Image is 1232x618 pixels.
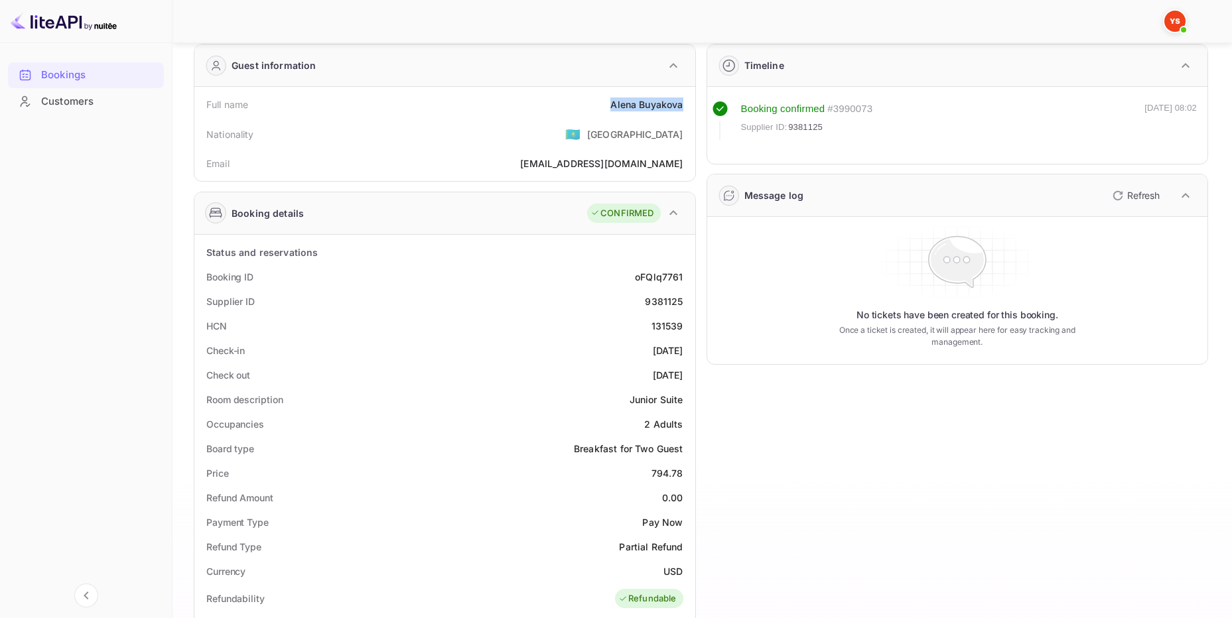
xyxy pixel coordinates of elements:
[41,68,157,83] div: Bookings
[823,324,1092,348] p: Once a ticket is created, it will appear here for easy tracking and management.
[619,540,683,554] div: Partial Refund
[206,564,245,578] div: Currency
[8,62,164,88] div: Bookings
[741,101,825,117] div: Booking confirmed
[232,206,304,220] div: Booking details
[744,188,804,202] div: Message log
[590,207,653,220] div: CONFIRMED
[520,156,683,170] div: [EMAIL_ADDRESS][DOMAIN_NAME]
[206,97,248,111] div: Full name
[1105,185,1165,206] button: Refresh
[232,58,316,72] div: Guest information
[11,11,117,32] img: LiteAPI logo
[206,270,253,284] div: Booking ID
[663,564,683,578] div: USD
[630,393,683,406] div: Junior Suite
[827,101,872,117] div: # 3990073
[206,466,229,480] div: Price
[206,393,283,406] div: Room description
[635,270,683,284] div: oFQlq7761
[206,591,265,605] div: Refundability
[644,417,683,431] div: 2 Adults
[206,491,273,505] div: Refund Amount
[574,442,683,456] div: Breakfast for Two Guest
[206,515,269,529] div: Payment Type
[206,343,245,357] div: Check-in
[651,466,683,480] div: 794.78
[610,97,683,111] div: Alena Buyakova
[206,540,261,554] div: Refund Type
[206,319,227,333] div: HCN
[206,294,255,308] div: Supplier ID
[1164,11,1186,32] img: Yandex Support
[74,584,98,607] button: Collapse navigation
[651,319,683,333] div: 131539
[1144,101,1197,140] div: [DATE] 08:02
[8,62,164,87] a: Bookings
[653,343,683,357] div: [DATE]
[653,368,683,382] div: [DATE]
[788,121,823,134] span: 9381125
[587,127,683,141] div: [GEOGRAPHIC_DATA]
[41,94,157,109] div: Customers
[856,308,1058,322] p: No tickets have been created for this booking.
[206,368,250,382] div: Check out
[565,122,581,146] span: United States
[8,89,164,115] div: Customers
[206,245,318,259] div: Status and reservations
[741,121,787,134] span: Supplier ID:
[642,515,683,529] div: Pay Now
[618,592,677,605] div: Refundable
[8,89,164,113] a: Customers
[1127,188,1160,202] p: Refresh
[206,442,254,456] div: Board type
[206,417,264,431] div: Occupancies
[206,127,254,141] div: Nationality
[206,156,230,170] div: Email
[645,294,683,308] div: 9381125
[744,58,784,72] div: Timeline
[662,491,683,505] div: 0.00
